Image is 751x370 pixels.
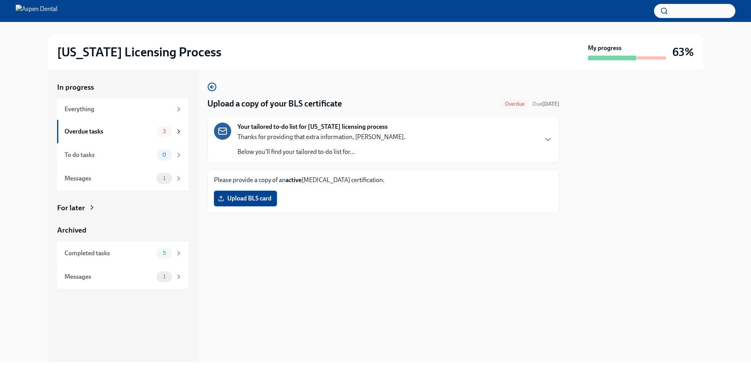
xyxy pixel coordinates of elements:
a: Archived [57,225,189,235]
span: 1 [158,175,170,181]
p: Below you'll find your tailored to-do list for... [237,148,405,156]
a: Overdue tasks3 [57,120,189,143]
span: Upload BLS card [219,195,271,202]
span: Due [532,101,559,107]
span: 0 [158,152,171,158]
a: Everything [57,99,189,120]
span: 1 [158,274,170,280]
span: September 12th, 2024 13:00 [532,100,559,108]
p: Please provide a copy of an [MEDICAL_DATA] certification. [214,176,553,184]
div: Everything [65,105,172,114]
div: Overdue tasks [65,127,153,136]
h4: Upload a copy of your BLS certificate [207,98,342,110]
img: Aspen Dental [16,5,57,17]
a: Messages1 [57,265,189,289]
strong: Your tailored to-do list for [US_STATE] licensing process [237,123,388,131]
div: To do tasks [65,151,153,159]
span: 5 [158,250,171,256]
a: To do tasks0 [57,143,189,167]
span: Overdue [500,101,529,107]
p: Thanks for providing that extra information, [PERSON_NAME]. [237,133,405,141]
strong: active [286,176,302,184]
a: For later [57,203,189,213]
div: Completed tasks [65,249,153,258]
h3: 63% [672,45,694,59]
a: In progress [57,82,189,92]
strong: My progress [588,44,622,52]
label: Upload BLS card [214,191,277,206]
a: Completed tasks5 [57,242,189,265]
a: Messages1 [57,167,189,190]
span: 3 [158,128,171,134]
div: For later [57,203,85,213]
strong: [DATE] [542,101,559,107]
div: Messages [65,174,153,183]
div: Messages [65,273,153,281]
h2: [US_STATE] Licensing Process [57,44,221,60]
